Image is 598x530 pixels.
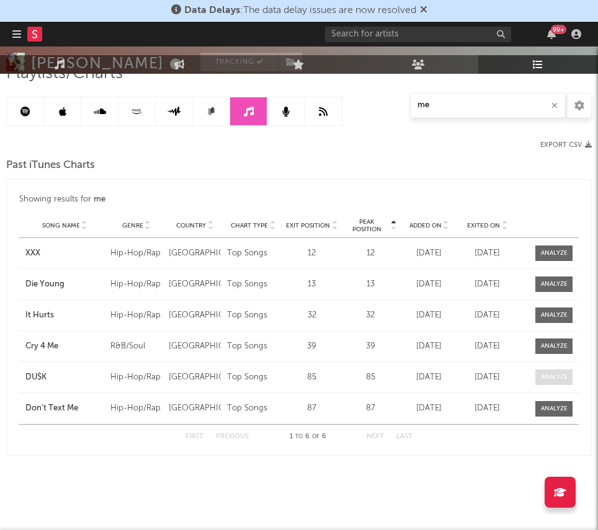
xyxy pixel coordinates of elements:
[31,53,185,73] div: [PERSON_NAME]
[110,371,163,384] div: Hip-Hop/Rap
[227,278,279,291] div: Top Songs
[467,222,500,229] span: Exited On
[462,309,514,322] div: [DATE]
[110,340,163,353] div: R&B/Soul
[200,53,278,71] button: Tracking
[540,141,592,149] button: Export CSV
[462,278,514,291] div: [DATE]
[286,222,330,229] span: Exit Position
[185,433,203,440] button: First
[231,222,268,229] span: Chart Type
[25,340,104,353] a: Cry 4 Me
[344,309,396,322] div: 32
[227,402,279,415] div: Top Songs
[547,29,556,39] button: 99+
[110,402,163,415] div: Hip-Hop/Rap
[42,222,80,229] span: Song Name
[367,433,384,440] button: Next
[6,158,95,173] span: Past iTunes Charts
[403,247,455,260] div: [DATE]
[19,192,579,207] div: Showing results for
[94,192,105,207] div: me
[110,278,163,291] div: Hip-Hop/Rap
[25,371,104,384] a: DU$K
[462,247,514,260] div: [DATE]
[403,309,455,322] div: [DATE]
[462,402,514,415] div: [DATE]
[462,371,514,384] div: [DATE]
[344,371,396,384] div: 85
[184,6,240,15] span: Data Delays
[286,371,338,384] div: 85
[403,340,455,353] div: [DATE]
[122,222,143,229] span: Genre
[227,309,279,322] div: Top Songs
[216,433,249,440] button: Previous
[411,93,566,118] input: Search Playlists/Charts
[344,218,389,233] span: Peak Position
[312,434,319,439] span: of
[6,66,123,81] span: Playlists/Charts
[420,6,427,15] span: Dismiss
[286,340,338,353] div: 39
[169,402,221,415] div: [GEOGRAPHIC_DATA]
[227,340,279,353] div: Top Songs
[551,25,566,34] div: 99 +
[25,309,104,322] a: It Hurts
[169,371,221,384] div: [GEOGRAPHIC_DATA]
[169,340,221,353] div: [GEOGRAPHIC_DATA]
[344,247,396,260] div: 12
[169,278,221,291] div: [GEOGRAPHIC_DATA]
[227,247,279,260] div: Top Songs
[344,340,396,353] div: 39
[286,247,338,260] div: 12
[25,278,104,291] a: Die Young
[295,434,303,439] span: to
[286,402,338,415] div: 87
[403,371,455,384] div: [DATE]
[286,278,338,291] div: 13
[110,247,163,260] div: Hip-Hop/Rap
[462,340,514,353] div: [DATE]
[25,402,104,415] a: Don't Text Me
[25,247,104,260] a: XXX
[227,371,279,384] div: Top Songs
[286,309,338,322] div: 32
[403,402,455,415] div: [DATE]
[325,27,511,42] input: Search for artists
[169,309,221,322] div: [GEOGRAPHIC_DATA]
[344,402,396,415] div: 87
[176,222,206,229] span: Country
[344,278,396,291] div: 13
[110,309,163,322] div: Hip-Hop/Rap
[184,6,416,15] span: : The data delay issues are now resolved
[403,278,455,291] div: [DATE]
[409,222,442,229] span: Added On
[169,247,221,260] div: [GEOGRAPHIC_DATA]
[274,430,342,444] div: 1 6 6
[396,433,413,440] button: Last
